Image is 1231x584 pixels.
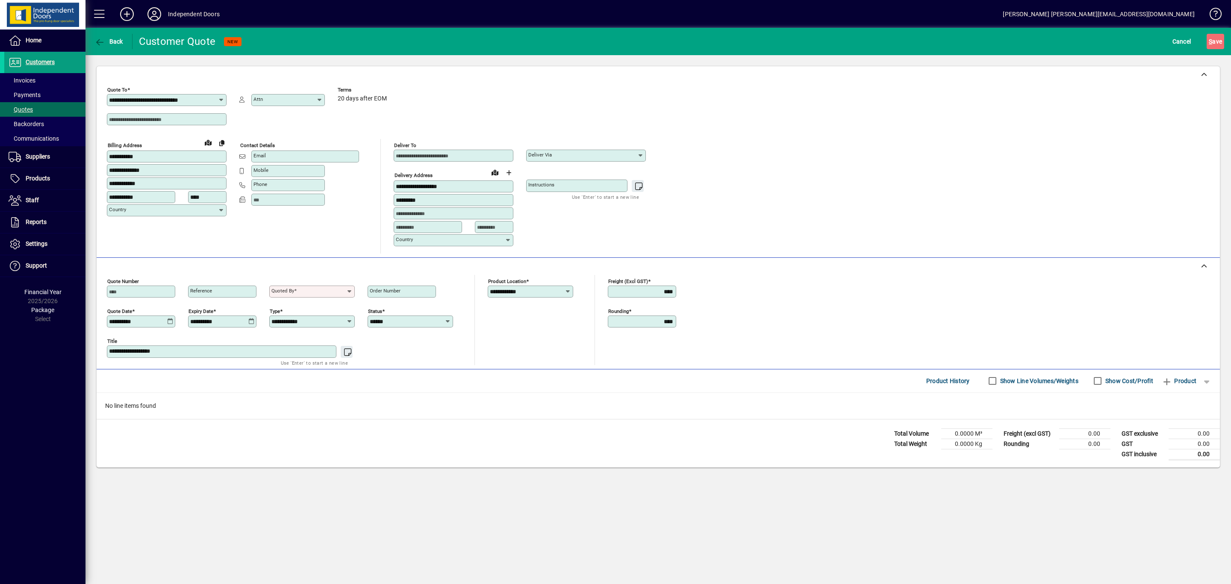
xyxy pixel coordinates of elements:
[215,136,229,150] button: Copy to Delivery address
[26,153,50,160] span: Suppliers
[4,131,85,146] a: Communications
[4,102,85,117] a: Quotes
[201,136,215,149] a: View on map
[890,439,941,449] td: Total Weight
[396,236,413,242] mat-label: Country
[1104,377,1153,385] label: Show Cost/Profit
[4,30,85,51] a: Home
[253,181,267,187] mat-label: Phone
[253,167,268,173] mat-label: Mobile
[1209,35,1222,48] span: ave
[109,206,126,212] mat-label: Country
[168,7,220,21] div: Independent Doors
[139,35,216,48] div: Customer Quote
[1059,428,1110,439] td: 0.00
[92,34,125,49] button: Back
[488,165,502,179] a: View on map
[26,262,47,269] span: Support
[998,377,1078,385] label: Show Line Volumes/Weights
[31,307,54,313] span: Package
[107,308,132,314] mat-label: Quote date
[107,338,117,344] mat-label: Title
[26,175,50,182] span: Products
[113,6,141,22] button: Add
[9,135,59,142] span: Communications
[107,87,127,93] mat-label: Quote To
[9,77,35,84] span: Invoices
[253,153,266,159] mat-label: Email
[188,308,213,314] mat-label: Expiry date
[1117,449,1169,460] td: GST inclusive
[890,428,941,439] td: Total Volume
[4,190,85,211] a: Staff
[190,288,212,294] mat-label: Reference
[9,106,33,113] span: Quotes
[528,182,554,188] mat-label: Instructions
[338,87,389,93] span: Terms
[1169,439,1220,449] td: 0.00
[1117,439,1169,449] td: GST
[85,34,133,49] app-page-header-button: Back
[608,308,629,314] mat-label: Rounding
[26,197,39,204] span: Staff
[1203,2,1220,29] a: Knowledge Base
[1169,428,1220,439] td: 0.00
[4,212,85,233] a: Reports
[9,121,44,127] span: Backorders
[94,38,123,45] span: Back
[253,96,263,102] mat-label: Attn
[9,91,41,98] span: Payments
[1172,35,1191,48] span: Cancel
[572,192,639,202] mat-hint: Use 'Enter' to start a new line
[941,428,992,439] td: 0.0000 M³
[999,428,1059,439] td: Freight (excl GST)
[1169,449,1220,460] td: 0.00
[502,166,515,180] button: Choose address
[338,95,387,102] span: 20 days after EOM
[368,308,382,314] mat-label: Status
[26,240,47,247] span: Settings
[107,278,139,284] mat-label: Quote number
[1170,34,1193,49] button: Cancel
[4,117,85,131] a: Backorders
[26,218,47,225] span: Reports
[97,393,1220,419] div: No line items found
[1003,7,1195,21] div: [PERSON_NAME] [PERSON_NAME][EMAIL_ADDRESS][DOMAIN_NAME]
[281,358,348,368] mat-hint: Use 'Enter' to start a new line
[4,73,85,88] a: Invoices
[4,233,85,255] a: Settings
[4,146,85,168] a: Suppliers
[1209,38,1212,45] span: S
[26,37,41,44] span: Home
[227,39,238,44] span: NEW
[941,439,992,449] td: 0.0000 Kg
[1059,439,1110,449] td: 0.00
[24,289,62,295] span: Financial Year
[26,59,55,65] span: Customers
[528,152,552,158] mat-label: Deliver via
[1207,34,1224,49] button: Save
[394,142,416,148] mat-label: Deliver To
[270,308,280,314] mat-label: Type
[1117,428,1169,439] td: GST exclusive
[1162,374,1196,388] span: Product
[923,373,973,389] button: Product History
[4,255,85,277] a: Support
[926,374,970,388] span: Product History
[608,278,648,284] mat-label: Freight (excl GST)
[999,439,1059,449] td: Rounding
[4,168,85,189] a: Products
[488,278,526,284] mat-label: Product location
[141,6,168,22] button: Profile
[370,288,401,294] mat-label: Order number
[271,288,294,294] mat-label: Quoted by
[1157,373,1201,389] button: Product
[4,88,85,102] a: Payments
